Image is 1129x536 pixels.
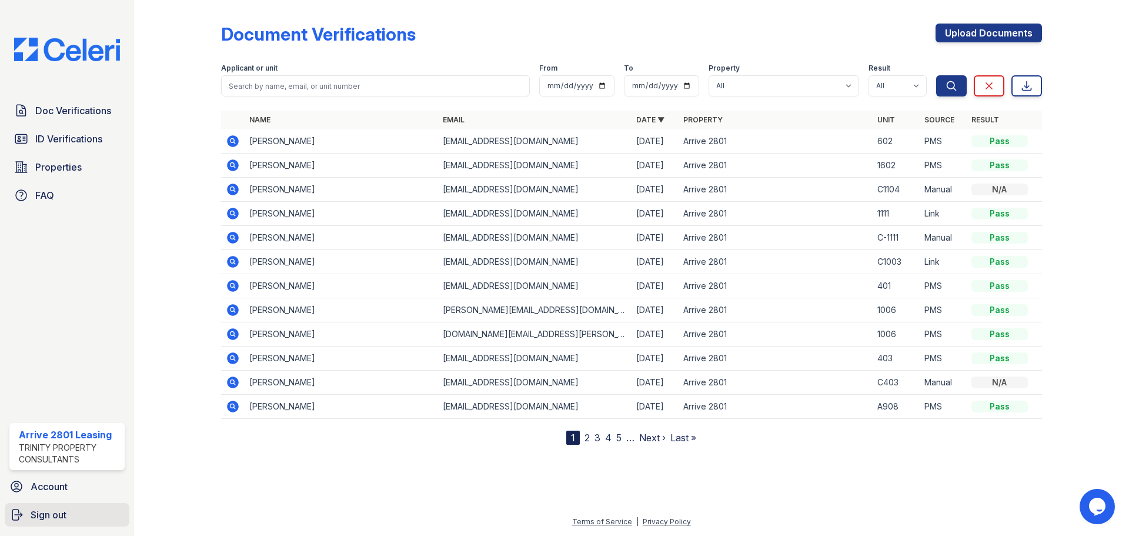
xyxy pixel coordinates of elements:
[679,202,872,226] td: Arrive 2801
[438,154,632,178] td: [EMAIL_ADDRESS][DOMAIN_NAME]
[626,431,634,445] span: …
[5,475,129,498] a: Account
[869,64,890,73] label: Result
[971,401,1028,412] div: Pass
[632,154,679,178] td: [DATE]
[679,129,872,154] td: Arrive 2801
[572,517,632,526] a: Terms of Service
[936,24,1042,42] a: Upload Documents
[679,347,872,371] td: Arrive 2801
[245,202,438,226] td: [PERSON_NAME]
[632,226,679,250] td: [DATE]
[19,442,120,465] div: Trinity Property Consultants
[624,64,633,73] label: To
[920,129,967,154] td: PMS
[971,377,1028,388] div: N/A
[35,132,102,146] span: ID Verifications
[920,395,967,419] td: PMS
[873,322,920,347] td: 1006
[639,432,666,444] a: Next ›
[971,135,1028,147] div: Pass
[920,250,967,274] td: Link
[679,371,872,395] td: Arrive 2801
[443,115,465,124] a: Email
[971,232,1028,244] div: Pass
[221,75,530,96] input: Search by name, email, or unit number
[632,371,679,395] td: [DATE]
[636,115,664,124] a: Date ▼
[877,115,895,124] a: Unit
[438,298,632,322] td: [PERSON_NAME][EMAIL_ADDRESS][DOMAIN_NAME]
[920,298,967,322] td: PMS
[245,129,438,154] td: [PERSON_NAME]
[679,298,872,322] td: Arrive 2801
[616,432,622,444] a: 5
[679,226,872,250] td: Arrive 2801
[920,202,967,226] td: Link
[632,298,679,322] td: [DATE]
[971,352,1028,364] div: Pass
[245,298,438,322] td: [PERSON_NAME]
[245,371,438,395] td: [PERSON_NAME]
[438,129,632,154] td: [EMAIL_ADDRESS][DOMAIN_NAME]
[679,154,872,178] td: Arrive 2801
[873,274,920,298] td: 401
[5,503,129,527] a: Sign out
[594,432,600,444] a: 3
[920,154,967,178] td: PMS
[679,250,872,274] td: Arrive 2801
[245,178,438,202] td: [PERSON_NAME]
[679,395,872,419] td: Arrive 2801
[670,432,696,444] a: Last »
[873,202,920,226] td: 1111
[245,154,438,178] td: [PERSON_NAME]
[632,274,679,298] td: [DATE]
[19,428,120,442] div: Arrive 2801 Leasing
[971,328,1028,340] div: Pass
[873,395,920,419] td: A908
[873,154,920,178] td: 1602
[683,115,723,124] a: Property
[632,202,679,226] td: [DATE]
[873,250,920,274] td: C1003
[35,104,111,118] span: Doc Verifications
[438,395,632,419] td: [EMAIL_ADDRESS][DOMAIN_NAME]
[35,188,54,202] span: FAQ
[873,371,920,395] td: C403
[920,322,967,347] td: PMS
[438,178,632,202] td: [EMAIL_ADDRESS][DOMAIN_NAME]
[9,99,125,122] a: Doc Verifications
[438,347,632,371] td: [EMAIL_ADDRESS][DOMAIN_NAME]
[584,432,590,444] a: 2
[971,280,1028,292] div: Pass
[679,274,872,298] td: Arrive 2801
[438,371,632,395] td: [EMAIL_ADDRESS][DOMAIN_NAME]
[873,226,920,250] td: C-1111
[920,274,967,298] td: PMS
[971,184,1028,195] div: N/A
[971,115,999,124] a: Result
[1080,489,1117,524] iframe: chat widget
[9,155,125,179] a: Properties
[245,274,438,298] td: [PERSON_NAME]
[971,256,1028,268] div: Pass
[873,347,920,371] td: 403
[5,38,129,61] img: CE_Logo_Blue-a8612792a0a2168367f1c8372b55b34899dd931a85d93a1a3d3e32e68fde9ad4.png
[245,347,438,371] td: [PERSON_NAME]
[35,160,82,174] span: Properties
[643,517,691,526] a: Privacy Policy
[971,304,1028,316] div: Pass
[632,178,679,202] td: [DATE]
[632,250,679,274] td: [DATE]
[9,184,125,207] a: FAQ
[636,517,639,526] div: |
[873,298,920,322] td: 1006
[566,431,580,445] div: 1
[971,159,1028,171] div: Pass
[971,208,1028,219] div: Pass
[9,127,125,151] a: ID Verifications
[245,395,438,419] td: [PERSON_NAME]
[632,395,679,419] td: [DATE]
[873,129,920,154] td: 602
[245,226,438,250] td: [PERSON_NAME]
